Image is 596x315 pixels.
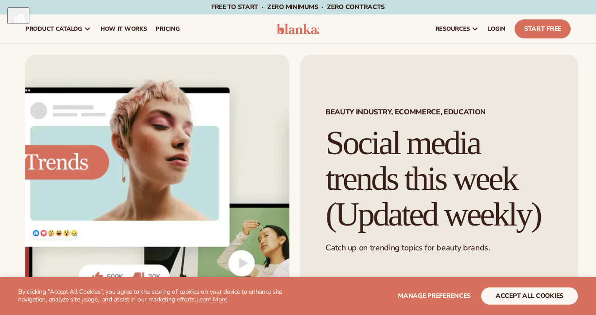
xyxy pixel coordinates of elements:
[435,25,470,33] span: resources
[96,14,151,43] a: How It Works
[326,108,553,116] span: Beauty Industry, Ecommerce, Education
[196,295,227,304] a: Learn More
[211,3,385,11] span: Free to start · ZERO minimums · ZERO contracts
[488,25,506,33] span: LOGIN
[100,25,147,33] span: How It Works
[25,25,82,33] span: product catalog
[18,288,288,304] p: By clicking "Accept All Cookies", you agree to the storing of cookies on your device to enhance s...
[483,14,510,43] a: LOGIN
[151,14,184,43] a: pricing
[326,242,490,253] span: Catch up on trending topics for beauty brands.
[21,14,96,43] a: product catalog
[431,14,483,43] a: resources
[326,125,553,232] h1: Social media trends this week (Updated weekly)
[7,7,29,24] button: GoGuardian Privacy Information
[398,291,471,300] span: Manage preferences
[156,25,180,33] span: pricing
[277,24,319,34] img: logo
[481,287,578,305] button: accept all cookies
[515,19,571,38] a: Start Free
[398,287,471,305] button: Manage preferences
